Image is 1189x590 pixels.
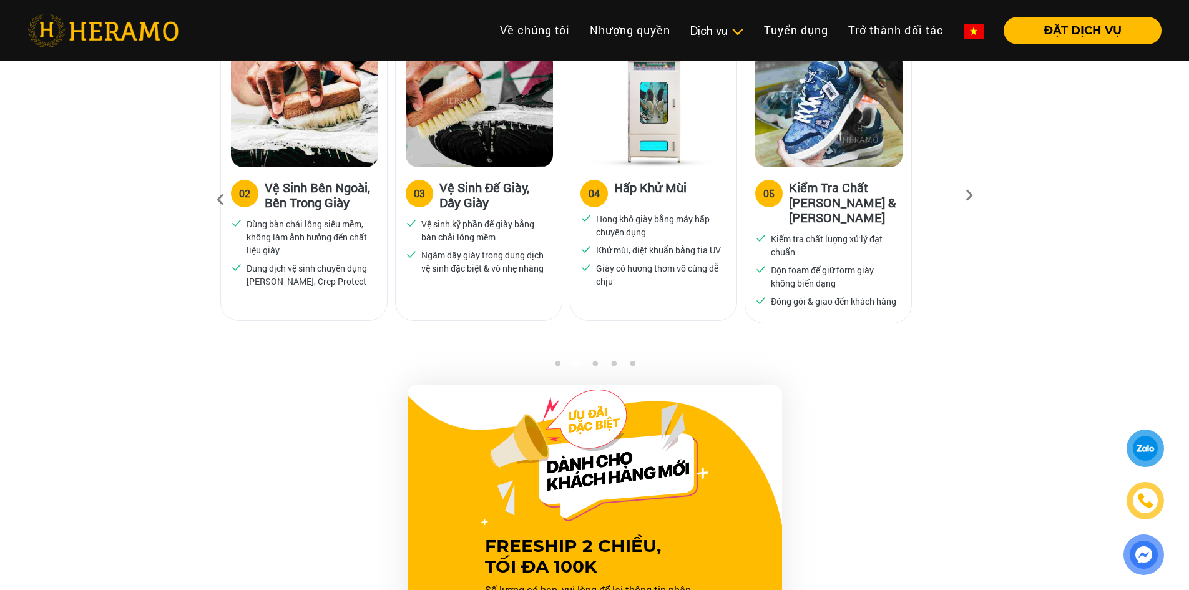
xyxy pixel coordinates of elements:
[589,186,600,201] div: 04
[580,51,728,167] img: Heramo quy trinh ve sinh hap khu mui giay bang may hap uv
[485,536,705,578] h3: FREESHIP 2 CHIỀU, TỐI ĐA 100K
[626,360,639,373] button: 5
[994,25,1162,36] a: ĐẶT DỊCH VỤ
[596,243,721,257] p: Khử mùi, diệt khuẩn bằng tia UV
[406,248,417,260] img: checked.svg
[771,295,896,308] p: Đóng gói & giao đến khách hàng
[490,17,580,44] a: Về chúng tôi
[771,263,897,290] p: Độn foam để giữ form giày không biến dạng
[755,295,766,306] img: checked.svg
[406,51,553,167] img: Heramo quy trinh ve sinh de giay day giay
[596,212,722,238] p: Hong khô giày bằng máy hấp chuyên dụng
[406,217,417,229] img: checked.svg
[231,217,242,229] img: checked.svg
[580,243,592,255] img: checked.svg
[964,24,984,39] img: vn-flag.png
[838,17,954,44] a: Trở thành đối tác
[239,186,250,201] div: 02
[755,232,766,243] img: checked.svg
[247,217,373,257] p: Dùng bàn chải lông siêu mềm, không làm ảnh hưởng đến chất liệu giày
[580,212,592,224] img: checked.svg
[551,360,564,373] button: 1
[771,232,897,258] p: Kiểm tra chất lượng xử lý đạt chuẩn
[421,248,547,275] p: Ngâm dây giày trong dung dịch vệ sinh đặc biệt & vò nhẹ nhàng
[789,180,901,225] h3: Kiểm Tra Chất [PERSON_NAME] & [PERSON_NAME]
[421,217,547,243] p: Vệ sinh kỹ phần đế giày bằng bàn chải lông mềm
[731,26,744,38] img: subToggleIcon
[265,180,377,210] h3: Vệ Sinh Bên Ngoài, Bên Trong Giày
[1004,17,1162,44] button: ĐẶT DỊCH VỤ
[589,360,601,373] button: 3
[439,180,552,210] h3: Vệ Sinh Đế Giày, Dây Giày
[231,51,378,167] img: Heramo quy trinh ve sinh giay ben ngoai ben trong
[247,262,373,288] p: Dung dịch vệ sinh chuyên dụng [PERSON_NAME], Crep Protect
[1138,493,1153,508] img: phone-icon
[580,17,680,44] a: Nhượng quyền
[755,263,766,275] img: checked.svg
[763,186,775,201] div: 05
[27,14,179,47] img: heramo-logo.png
[614,180,687,205] h3: Hấp Khử Mùi
[481,390,708,526] img: Offer Header
[754,17,838,44] a: Tuyển dụng
[690,22,744,39] div: Dịch vụ
[755,51,903,167] img: Heramo quy trinh ve sinh kiem tra chat luong dong goi
[607,360,620,373] button: 4
[580,262,592,273] img: checked.svg
[1128,484,1162,518] a: phone-icon
[570,360,582,373] button: 2
[231,262,242,273] img: checked.svg
[414,186,425,201] div: 03
[596,262,722,288] p: Giày có hương thơm vô cùng dễ chịu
